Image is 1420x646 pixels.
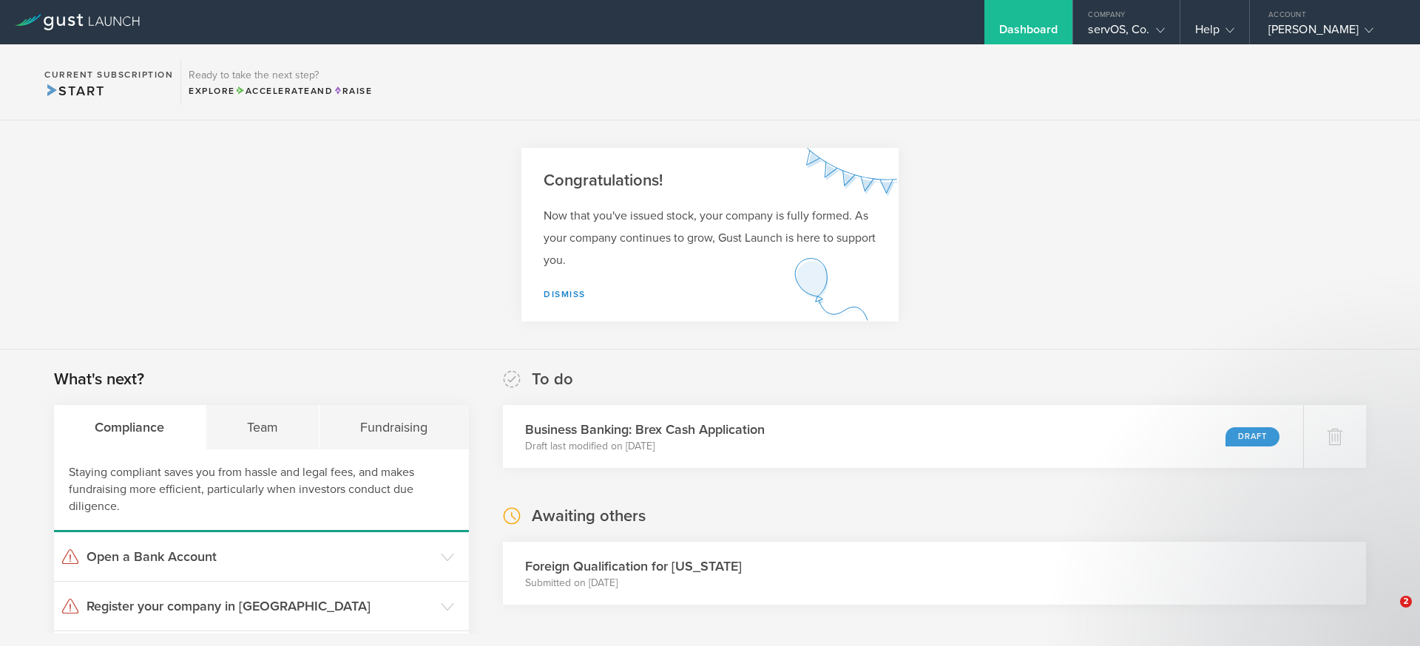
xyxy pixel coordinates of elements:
div: Fundraising [319,405,469,449]
div: Dashboard [999,22,1058,44]
a: Dismiss [544,289,586,299]
div: Staying compliant saves you from hassle and legal fees, and makes fundraising more efficient, par... [54,449,469,532]
h2: Awaiting others [532,506,646,527]
h3: Register your company in [GEOGRAPHIC_DATA] [87,596,433,616]
p: Submitted on [DATE] [525,576,742,591]
div: [PERSON_NAME] [1268,22,1394,44]
p: Draft last modified on [DATE] [525,439,765,454]
div: servOS, Co. [1088,22,1164,44]
h3: Open a Bank Account [87,547,433,566]
h2: What's next? [54,369,144,390]
h3: Business Banking: Brex Cash Application [525,420,765,439]
div: Explore [189,84,372,98]
div: Team [206,405,320,449]
span: Raise [333,86,372,96]
div: Business Banking: Brex Cash ApplicationDraft last modified on [DATE]Draft [503,405,1303,468]
iframe: Intercom live chat [1370,596,1405,631]
div: Ready to take the next step?ExploreAccelerateandRaise [180,59,379,105]
span: and [235,86,334,96]
h3: Ready to take the next step? [189,70,372,81]
h2: Congratulations! [544,170,876,191]
h3: Foreign Qualification for [US_STATE] [525,557,742,576]
div: Compliance [54,405,206,449]
h2: To do [532,369,573,390]
div: Help [1195,22,1234,44]
p: Now that you've issued stock, your company is fully formed. As your company continues to grow, Gu... [544,205,876,271]
span: 2 [1400,596,1412,608]
span: Accelerate [235,86,311,96]
span: Start [44,83,104,99]
h2: Current Subscription [44,70,173,79]
div: Draft [1225,427,1279,446]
